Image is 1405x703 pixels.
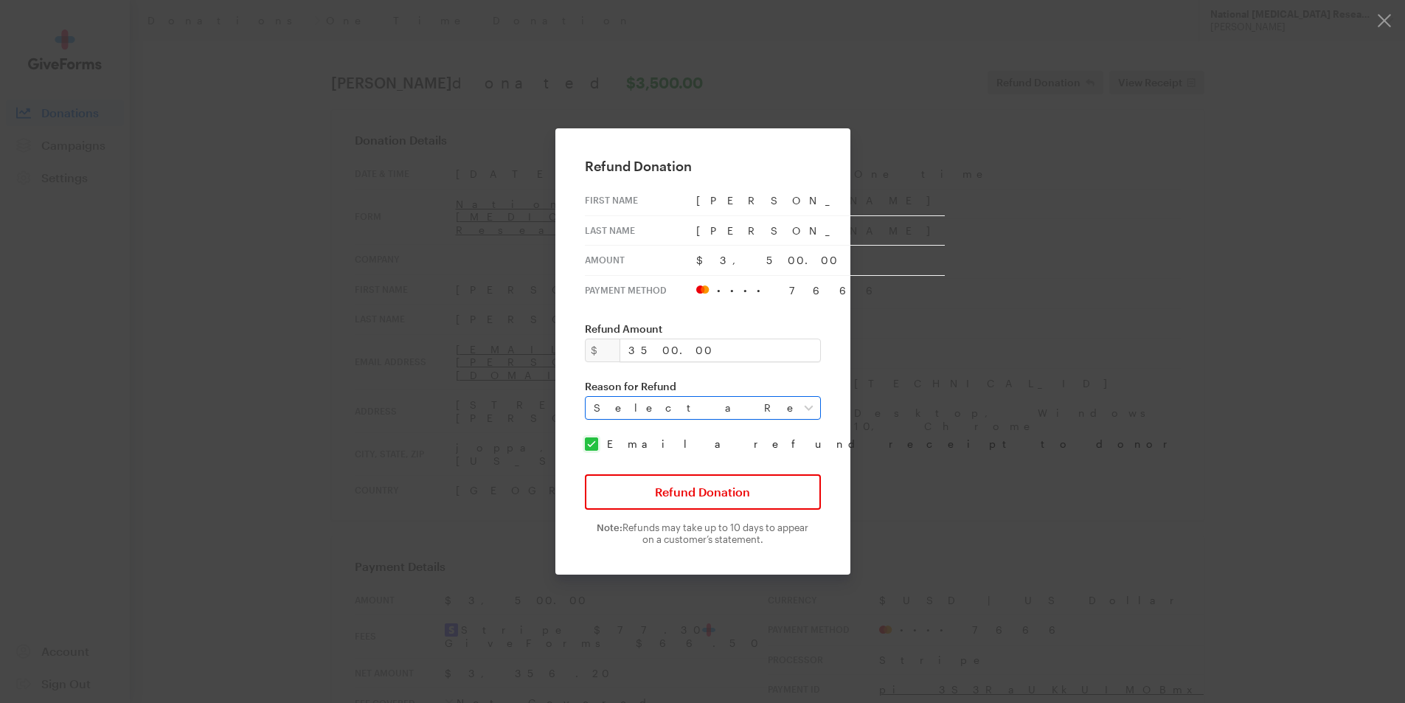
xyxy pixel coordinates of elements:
[585,215,696,246] th: Last Name
[574,24,832,66] img: BrightFocus Foundation | National Glaucoma Research
[585,246,696,276] th: Amount
[585,158,821,174] h2: Refund Donation
[521,489,884,668] td: Your generous, tax-deductible gift to National [MEDICAL_DATA] Research will go to work to help fu...
[482,118,924,166] td: Thank You!
[585,275,696,305] th: Payment Method
[696,275,945,305] td: •••• 7666
[585,380,821,393] label: Reason for Refund
[585,522,821,545] div: Refunds may take up to 10 days to appear on a customer’s statement.
[585,186,696,215] th: First Name
[585,339,620,362] div: $
[585,474,821,510] button: Refund Donation
[696,186,945,215] td: [PERSON_NAME]
[696,246,945,276] td: $3,500.00
[597,522,622,533] em: Note:
[585,322,821,336] label: Refund Amount
[696,215,945,246] td: [PERSON_NAME]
